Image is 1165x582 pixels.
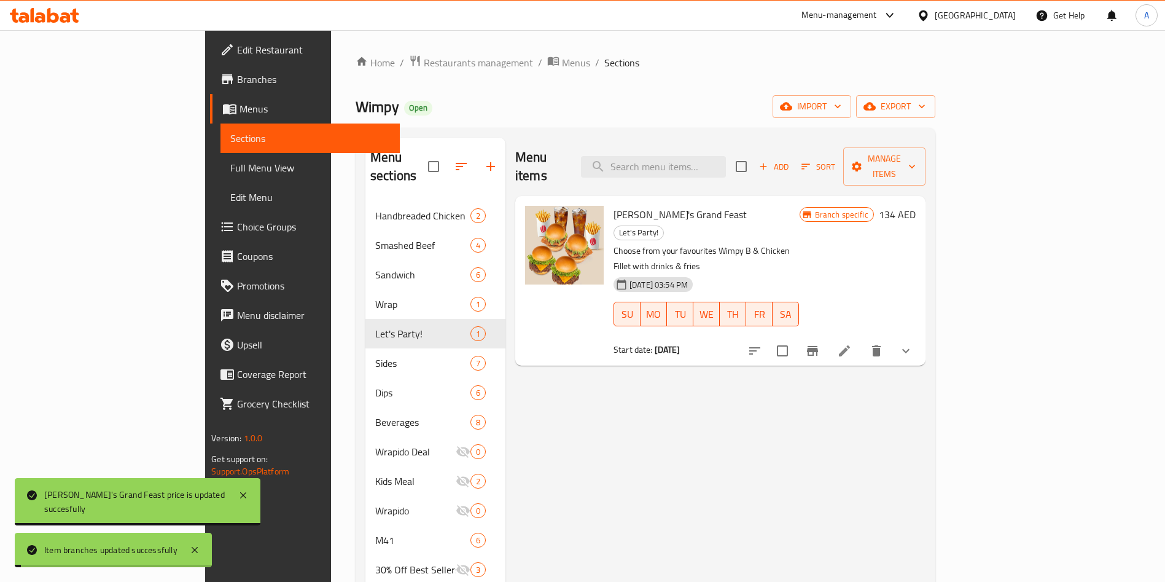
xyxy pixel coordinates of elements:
div: [GEOGRAPHIC_DATA] [935,9,1016,22]
div: items [470,415,486,430]
button: delete [862,336,891,366]
div: Let's Party!1 [365,319,505,348]
span: Select all sections [421,154,446,179]
span: M41 [375,533,470,548]
span: Sides [375,356,470,371]
b: [DATE] [655,342,680,358]
div: Wrapido Deal0 [365,437,505,466]
h2: Menu items [515,148,566,185]
span: Sections [604,55,639,70]
div: items [470,503,486,518]
button: import [773,95,851,118]
button: show more [891,336,921,366]
span: 6 [471,535,485,546]
a: Restaurants management [409,55,533,71]
svg: Inactive section [456,562,470,577]
span: Edit Restaurant [237,42,390,57]
span: TH [725,305,741,323]
span: Coupons [237,249,390,264]
a: Menus [547,55,590,71]
span: Upsell [237,337,390,352]
a: Coverage Report [210,360,400,389]
div: items [470,444,486,459]
span: Sandwich [375,267,470,282]
button: SU [614,302,641,326]
button: TH [720,302,746,326]
div: Let's Party! [375,326,470,341]
li: / [538,55,542,70]
div: Kids Meal2 [365,466,505,496]
span: SU [619,305,636,323]
button: FR [746,302,773,326]
span: Start date: [614,342,653,358]
img: Wimpy's Grand Feast [525,206,604,285]
span: Dips [375,385,470,400]
span: Choice Groups [237,219,390,234]
div: items [470,326,486,341]
span: Version: [211,430,241,446]
span: 0 [471,505,485,517]
span: Wrapido Deal [375,444,456,459]
span: import [782,99,841,114]
button: Manage items [843,147,925,186]
div: M416 [365,525,505,555]
div: items [470,385,486,400]
span: 4 [471,240,485,251]
div: Sides7 [365,348,505,378]
li: / [595,55,599,70]
span: Menus [240,101,390,116]
span: Edit Menu [230,190,390,205]
span: Sections [230,131,390,146]
span: 30% Off Best Sellers [375,562,456,577]
span: Grocery Checklist [237,396,390,411]
span: export [866,99,925,114]
div: Item branches updated successfully [44,543,177,557]
span: Restaurants management [424,55,533,70]
span: Wrap [375,297,470,312]
span: Sort [801,160,835,174]
a: Edit menu item [837,344,852,358]
span: 0 [471,446,485,458]
span: Wrapido [375,503,456,518]
button: Add [754,157,793,176]
button: SA [773,302,799,326]
span: Select to update [770,338,795,364]
span: A [1144,9,1149,22]
span: Add [757,160,790,174]
div: items [470,474,486,489]
span: 1 [471,328,485,340]
span: Select section [728,154,754,179]
span: Sort sections [446,152,476,181]
button: Add section [476,152,505,181]
button: export [856,95,935,118]
a: Promotions [210,271,400,301]
a: Menus [210,94,400,124]
button: WE [693,302,720,326]
span: Sort items [793,157,843,176]
div: Let's Party! [614,226,664,240]
span: Menu disclaimer [237,308,390,323]
span: Promotions [237,278,390,293]
div: Handbreaded Chicken [375,208,470,223]
a: Upsell [210,330,400,360]
button: Sort [798,157,838,176]
div: items [470,562,486,577]
div: Smashed Beef [375,238,470,253]
a: Coupons [210,242,400,271]
svg: Inactive section [456,444,470,459]
span: WE [698,305,715,323]
svg: Inactive section [456,503,470,518]
div: Beverages8 [365,407,505,437]
span: Beverages [375,415,470,430]
h6: 134 AED [879,206,916,223]
div: Smashed Beef4 [365,230,505,260]
span: Get support on: [211,451,268,467]
span: 7 [471,358,485,369]
span: Manage items [853,151,916,182]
